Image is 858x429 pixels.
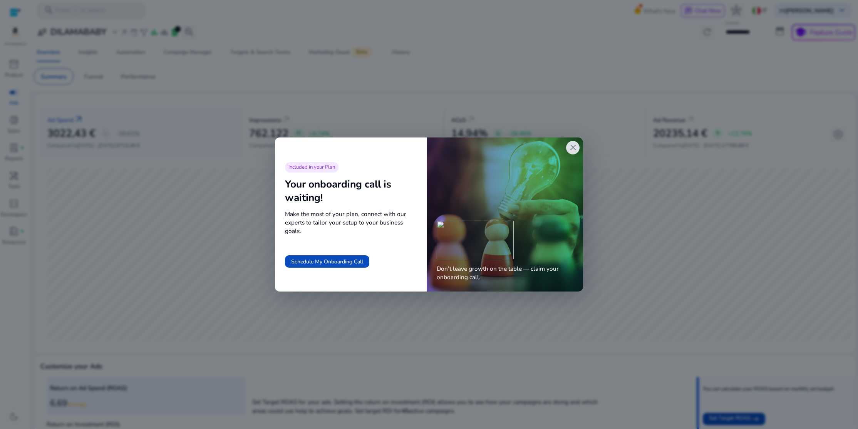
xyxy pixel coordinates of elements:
[285,178,416,204] div: Your onboarding call is waiting!
[285,255,369,268] button: Schedule My Onboarding Call
[568,142,578,152] span: close
[288,164,335,171] span: Included in your Plan
[437,265,573,282] span: Don’t leave growth on the table — claim your onboarding call.
[291,258,363,266] span: Schedule My Onboarding Call
[285,210,416,235] span: Make the most of your plan, connect with our experts to tailor your setup to your business goals.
